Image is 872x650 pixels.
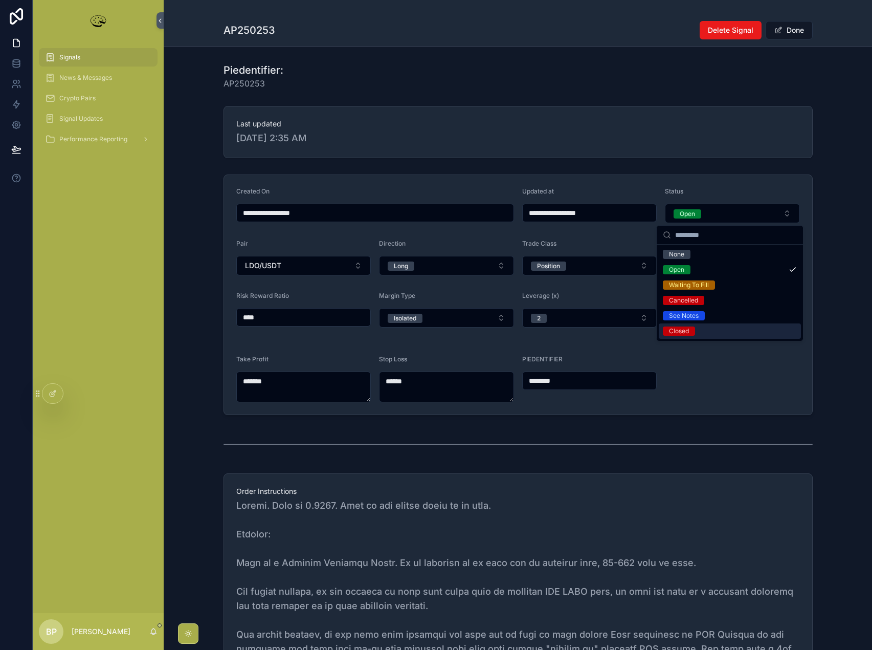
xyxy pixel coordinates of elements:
span: Status [665,187,683,195]
a: Signal Updates [39,110,158,128]
div: Cancelled [669,296,698,305]
span: Direction [379,240,406,247]
div: Suggestions [657,245,803,341]
button: Select Button [236,256,371,275]
span: Stop Loss [379,355,407,363]
div: See Notes [669,311,699,320]
div: 2 [537,314,541,323]
div: scrollable content [33,41,164,162]
button: Select Button [379,308,514,328]
button: Delete Signal [700,21,762,39]
div: Position [537,262,560,271]
span: [DATE] 2:35 AM [236,131,800,145]
span: Pair [236,240,248,247]
span: Order Instructions [236,486,800,496]
span: Take Profit [236,355,269,363]
a: Crypto Pairs [39,89,158,107]
div: Open [680,209,695,219]
span: Delete Signal [708,25,753,35]
span: LDO/USDT [245,261,281,271]
button: Select Button [379,256,514,275]
button: Done [766,21,813,39]
span: AP250253 [223,77,283,90]
button: Select Button [665,204,800,223]
span: Created On [236,187,270,195]
div: Isolated [394,314,416,323]
div: None [669,250,684,259]
span: Last updated [236,119,800,129]
span: Signals [59,53,80,61]
button: Select Button [522,308,657,328]
span: Performance Reporting [59,135,127,143]
span: Leverage (x) [522,292,559,299]
span: Updated at [522,187,554,195]
div: Long [394,262,408,271]
button: Select Button [522,256,657,275]
span: Trade Class [522,240,556,247]
h1: Piedentifier: [223,63,283,77]
span: News & Messages [59,74,112,82]
a: Performance Reporting [39,130,158,148]
img: App logo [88,12,108,29]
p: [PERSON_NAME] [72,626,130,637]
a: Signals [39,48,158,67]
span: Risk Reward Ratio [236,292,289,299]
a: News & Messages [39,69,158,87]
span: Margin Type [379,292,415,299]
span: Signal Updates [59,115,103,123]
h1: AP250253 [223,23,275,37]
div: Waiting To Fill [669,280,709,290]
span: BP [46,625,57,638]
div: Open [669,265,684,274]
span: Crypto Pairs [59,94,96,102]
div: Closed [669,327,689,336]
span: PIEDENTIFIER [522,355,563,363]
